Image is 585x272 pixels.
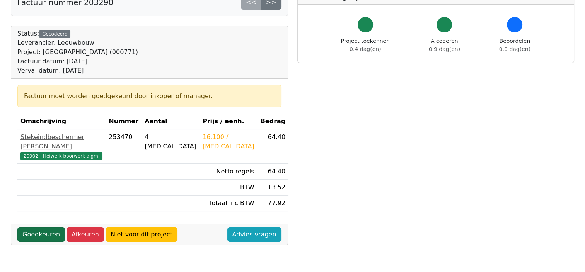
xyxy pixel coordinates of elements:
[17,114,106,129] th: Omschrijving
[499,46,530,52] span: 0.0 dag(en)
[258,164,289,180] td: 64.40
[39,30,70,38] div: Gecodeerd
[200,180,258,195] td: BTW
[258,195,289,211] td: 77.92
[106,114,142,129] th: Nummer
[17,38,138,48] div: Leverancier: Leeuwbouw
[20,152,102,160] span: 20902 - Heiwerk boorwerk algm.
[227,227,281,242] a: Advies vragen
[429,37,460,53] div: Afcoderen
[17,48,138,57] div: Project: [GEOGRAPHIC_DATA] (000771)
[258,114,289,129] th: Bedrag
[24,92,275,101] div: Factuur moet worden goedgekeurd door inkoper of manager.
[200,195,258,211] td: Totaal inc BTW
[350,46,381,52] span: 0.4 dag(en)
[142,114,200,129] th: Aantal
[429,46,460,52] span: 0.9 dag(en)
[17,29,138,75] div: Status:
[200,164,258,180] td: Netto regels
[20,133,102,151] div: Stekeindbeschermer [PERSON_NAME]
[67,227,104,242] a: Afkeuren
[258,180,289,195] td: 13.52
[106,227,177,242] a: Niet voor dit project
[106,129,142,164] td: 253470
[499,37,530,53] div: Beoordelen
[258,129,289,164] td: 64.40
[341,37,390,53] div: Project toekennen
[203,133,254,151] div: 16.100 / [MEDICAL_DATA]
[17,57,138,66] div: Factuur datum: [DATE]
[17,227,65,242] a: Goedkeuren
[145,133,196,151] div: 4 [MEDICAL_DATA]
[17,66,138,75] div: Verval datum: [DATE]
[20,133,102,160] a: Stekeindbeschermer [PERSON_NAME]20902 - Heiwerk boorwerk algm.
[200,114,258,129] th: Prijs / eenh.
